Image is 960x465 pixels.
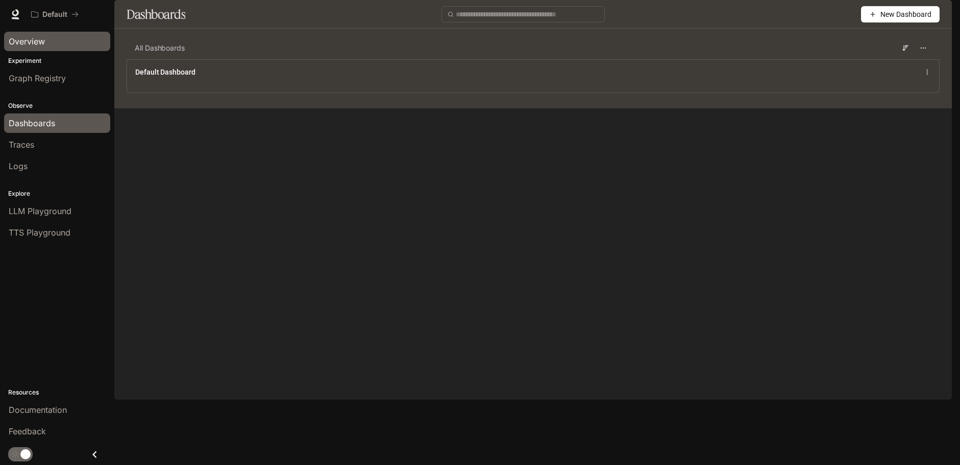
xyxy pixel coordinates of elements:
button: New Dashboard [861,6,940,22]
h1: Dashboards [127,4,185,25]
a: Default Dashboard [135,67,195,77]
p: Default [42,10,67,19]
span: New Dashboard [880,9,931,20]
button: All workspaces [27,4,83,25]
span: All Dashboards [135,43,185,53]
